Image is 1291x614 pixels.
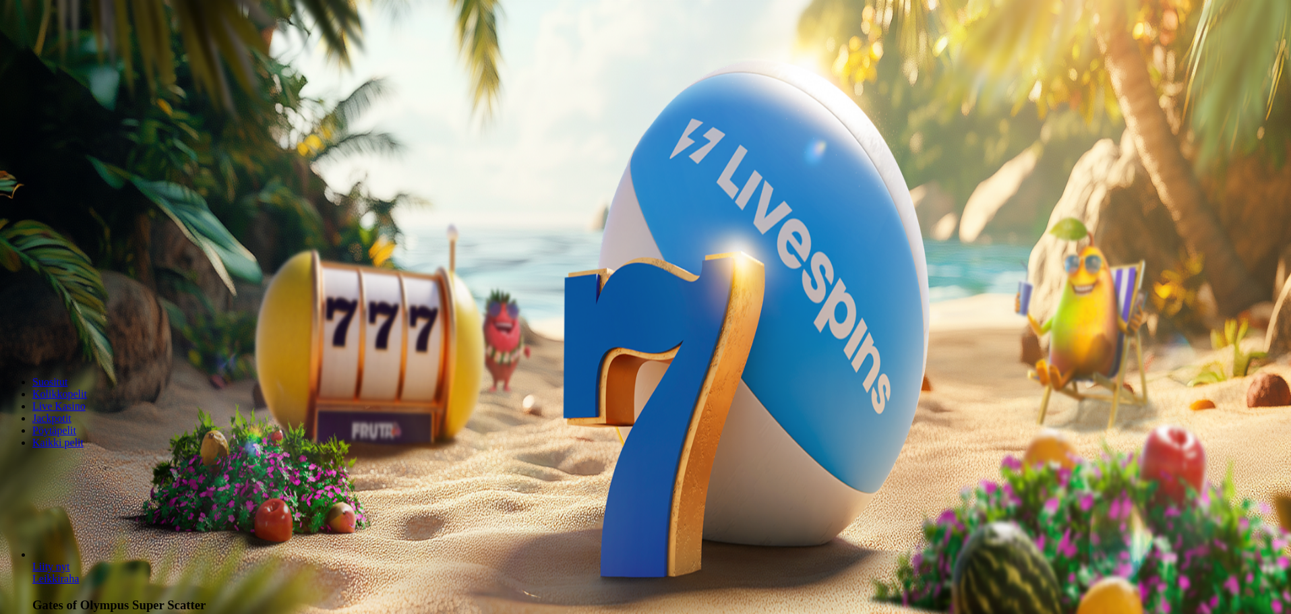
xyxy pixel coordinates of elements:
[32,598,1286,613] h3: Gates of Olympus Super Scatter
[32,549,1286,613] article: Gates of Olympus Super Scatter
[32,561,70,572] a: Gates of Olympus Super Scatter
[32,573,79,584] a: Gates of Olympus Super Scatter
[32,376,67,388] a: Suositut
[32,388,87,400] a: Kolikkopelit
[32,437,84,448] a: Kaikki pelit
[5,353,1286,449] nav: Lobby
[32,412,71,424] a: Jackpotit
[5,353,1286,474] header: Lobby
[32,561,70,572] span: Liity nyt
[32,400,86,412] a: Live Kasino
[32,425,76,436] a: Pöytäpelit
